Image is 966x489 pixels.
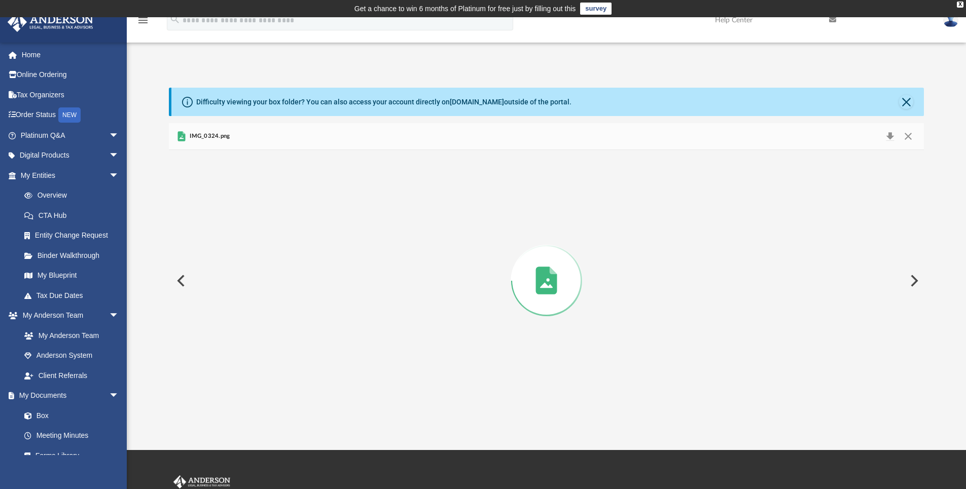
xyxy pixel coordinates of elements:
span: IMG_0324.png [188,132,230,141]
a: Forms Library [14,445,124,466]
div: Difficulty viewing your box folder? You can also access your account directly on outside of the p... [196,97,571,107]
a: Tax Due Dates [14,285,134,306]
span: arrow_drop_down [109,386,129,406]
a: My Entitiesarrow_drop_down [7,165,134,185]
span: arrow_drop_down [109,306,129,326]
button: Previous File [169,267,191,295]
div: NEW [58,107,81,123]
a: My Blueprint [14,266,129,286]
a: menu [137,19,149,26]
a: CTA Hub [14,205,134,225]
a: Digital Productsarrow_drop_down [7,145,134,166]
div: Get a chance to win 6 months of Platinum for free just by filling out this [354,3,576,15]
a: Tax Organizers [7,85,134,105]
button: Close [899,95,913,109]
a: Entity Change Request [14,225,134,246]
a: Box [14,405,124,426]
img: Anderson Advisors Platinum Portal [171,475,232,488]
div: close [957,2,963,8]
a: My Documentsarrow_drop_down [7,386,129,406]
button: Next File [902,267,924,295]
a: Meeting Minutes [14,426,129,446]
span: arrow_drop_down [109,145,129,166]
a: Online Ordering [7,65,134,85]
a: Overview [14,185,134,206]
div: Preview [169,123,924,411]
a: Client Referrals [14,365,129,386]
a: [DOMAIN_NAME] [450,98,504,106]
button: Download [881,129,899,143]
a: Order StatusNEW [7,105,134,126]
a: Platinum Q&Aarrow_drop_down [7,125,134,145]
i: menu [137,14,149,26]
a: Anderson System [14,346,129,366]
a: My Anderson Teamarrow_drop_down [7,306,129,326]
button: Close [899,129,917,143]
a: Binder Walkthrough [14,245,134,266]
span: arrow_drop_down [109,125,129,146]
a: Home [7,45,134,65]
a: My Anderson Team [14,325,124,346]
img: User Pic [943,13,958,27]
i: search [169,14,181,25]
span: arrow_drop_down [109,165,129,186]
a: survey [580,3,612,15]
img: Anderson Advisors Platinum Portal [5,12,96,32]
